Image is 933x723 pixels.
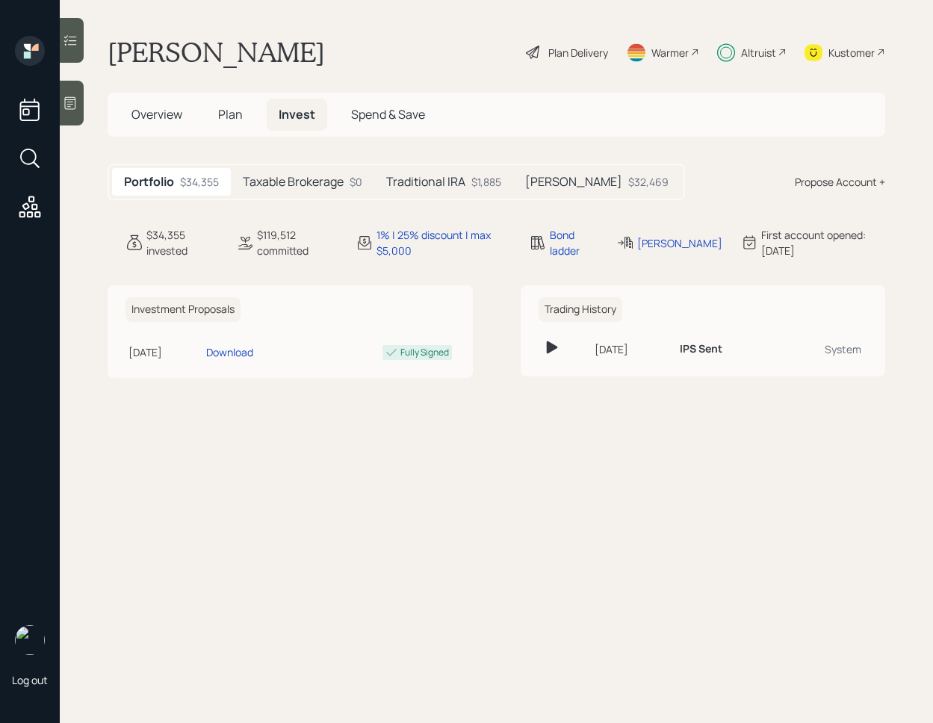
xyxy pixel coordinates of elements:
div: Plan Delivery [548,45,608,60]
h6: IPS Sent [680,343,722,356]
img: retirable_logo.png [15,625,45,655]
h6: Trading History [539,297,622,322]
div: Kustomer [828,45,875,60]
div: Log out [12,673,48,687]
div: $0 [350,174,362,190]
div: [DATE] [595,341,668,357]
span: Spend & Save [351,106,425,122]
div: Propose Account + [795,174,885,190]
div: $1,885 [471,174,501,190]
div: First account opened: [DATE] [761,227,885,258]
div: $34,355 invested [146,227,218,258]
span: Plan [218,106,243,122]
span: Invest [279,106,315,122]
div: [DATE] [128,344,200,360]
div: Fully Signed [400,346,449,359]
h5: Taxable Brokerage [243,175,344,189]
div: $32,469 [628,174,669,190]
div: Download [206,344,253,360]
h5: Portfolio [124,175,174,189]
div: 1% | 25% discount | max $5,000 [376,227,510,258]
div: [PERSON_NAME] [637,235,722,251]
h1: [PERSON_NAME] [108,36,325,69]
div: Altruist [741,45,776,60]
div: $34,355 [180,174,219,190]
div: $119,512 committed [257,227,338,258]
h5: [PERSON_NAME] [525,175,622,189]
span: Overview [131,106,182,122]
div: Warmer [651,45,689,60]
div: System [782,341,861,357]
h5: Traditional IRA [386,175,465,189]
div: Bond ladder [550,227,598,258]
h6: Investment Proposals [125,297,241,322]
